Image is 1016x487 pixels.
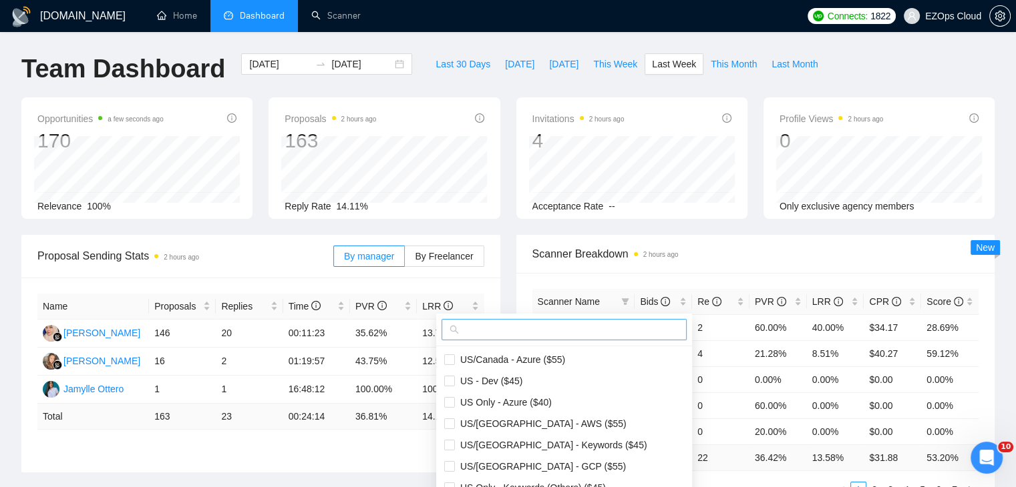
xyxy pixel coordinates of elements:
img: NK [43,353,59,370]
div: 4 [532,128,625,153]
span: US Only - Azure ($40) [455,397,552,408]
a: setting [989,11,1011,21]
span: info-circle [777,297,786,306]
span: Last 30 Days [436,57,490,71]
span: Scanner Breakdown [532,246,979,262]
span: Acceptance Rate [532,201,604,211]
span: Relevance [37,201,81,211]
button: [DATE] [542,53,586,75]
td: $0.00 [864,392,921,418]
td: 0.00% [807,366,864,392]
td: 13.58 % [807,444,864,470]
td: 00:11:23 [283,320,350,348]
button: Last Week [645,53,703,75]
time: 2 hours ago [164,254,199,261]
span: Opportunities [37,111,164,127]
td: 60.00% [749,314,807,340]
button: This Month [703,53,764,75]
th: Replies [216,294,283,320]
span: info-circle [475,113,484,123]
span: info-circle [722,113,731,123]
td: 21.28% [749,340,807,366]
td: 43.75% [350,348,417,376]
span: New [976,242,995,253]
td: 35.62% [350,320,417,348]
td: 8.51% [807,340,864,366]
img: JO [43,381,59,398]
span: info-circle [661,297,670,306]
div: 163 [285,128,376,153]
td: 00:24:14 [283,404,350,430]
span: CPR [869,296,900,307]
span: swap-right [315,59,326,69]
a: homeHome [157,10,197,21]
span: By Freelancer [415,251,473,262]
span: Scanner Name [538,296,600,307]
td: 16:48:12 [283,376,350,404]
span: info-circle [969,113,979,123]
span: info-circle [712,297,721,306]
time: a few seconds ago [108,115,163,123]
td: $0.00 [864,366,921,392]
span: filter [621,298,629,306]
span: Dashboard [240,10,285,21]
span: Score [926,296,963,307]
td: 53.20 % [921,444,979,470]
span: US - Dev ($45) [455,376,522,386]
span: Only exclusive agency members [780,201,914,211]
span: Replies [221,299,267,314]
td: 01:19:57 [283,348,350,376]
div: Jamylle Ottero [63,382,124,396]
td: 100.00% [350,376,417,404]
span: This Month [711,57,757,71]
input: End date [331,57,392,71]
img: upwork-logo.png [813,11,824,21]
span: Proposal Sending Stats [37,248,333,264]
td: 23 [216,404,283,430]
span: info-circle [311,301,321,310]
span: setting [990,11,1010,21]
button: Last Month [764,53,825,75]
span: Invitations [532,111,625,127]
td: 2 [692,314,749,340]
td: 40.00% [807,314,864,340]
td: $0.00 [864,418,921,444]
span: -- [609,201,615,211]
td: 12.50% [417,348,484,376]
td: 20 [216,320,283,348]
td: 22 [692,444,749,470]
span: user [907,11,916,21]
td: 0.00% [921,392,979,418]
a: NK[PERSON_NAME] [43,355,140,366]
img: AJ [43,325,59,342]
td: 36.42 % [749,444,807,470]
td: Total [37,404,149,430]
td: 13.70% [417,320,484,348]
time: 2 hours ago [341,115,377,123]
td: 0.00% [921,366,979,392]
span: filter [619,292,632,312]
span: By manager [344,251,394,262]
time: 2 hours ago [848,115,883,123]
td: $34.17 [864,314,921,340]
button: [DATE] [498,53,542,75]
span: [DATE] [549,57,578,71]
td: 1 [149,376,216,404]
span: US/[GEOGRAPHIC_DATA] - Keywords ($45) [455,440,647,450]
span: US/Canada - Azure ($55) [455,354,565,365]
td: 146 [149,320,216,348]
span: PVR [755,296,786,307]
span: Reply Rate [285,201,331,211]
span: info-circle [227,113,236,123]
span: US/[GEOGRAPHIC_DATA] - AWS ($55) [455,418,627,429]
span: Connects: [828,9,868,23]
span: Proposals [285,111,376,127]
a: searchScanner [311,10,361,21]
td: 0.00% [807,392,864,418]
time: 2 hours ago [643,251,679,258]
td: 36.81 % [350,404,417,430]
span: Proposals [154,299,200,314]
span: LRR [422,301,453,312]
button: setting [989,5,1011,27]
td: 20.00% [749,418,807,444]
